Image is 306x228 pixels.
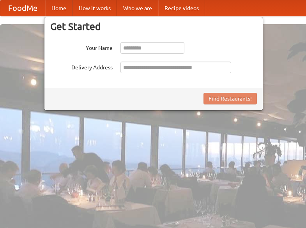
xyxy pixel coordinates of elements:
[0,0,45,16] a: FoodMe
[73,0,117,16] a: How it works
[117,0,158,16] a: Who we are
[158,0,205,16] a: Recipe videos
[45,0,73,16] a: Home
[50,42,113,52] label: Your Name
[203,93,257,104] button: Find Restaurants!
[50,62,113,71] label: Delivery Address
[50,21,257,32] h3: Get Started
